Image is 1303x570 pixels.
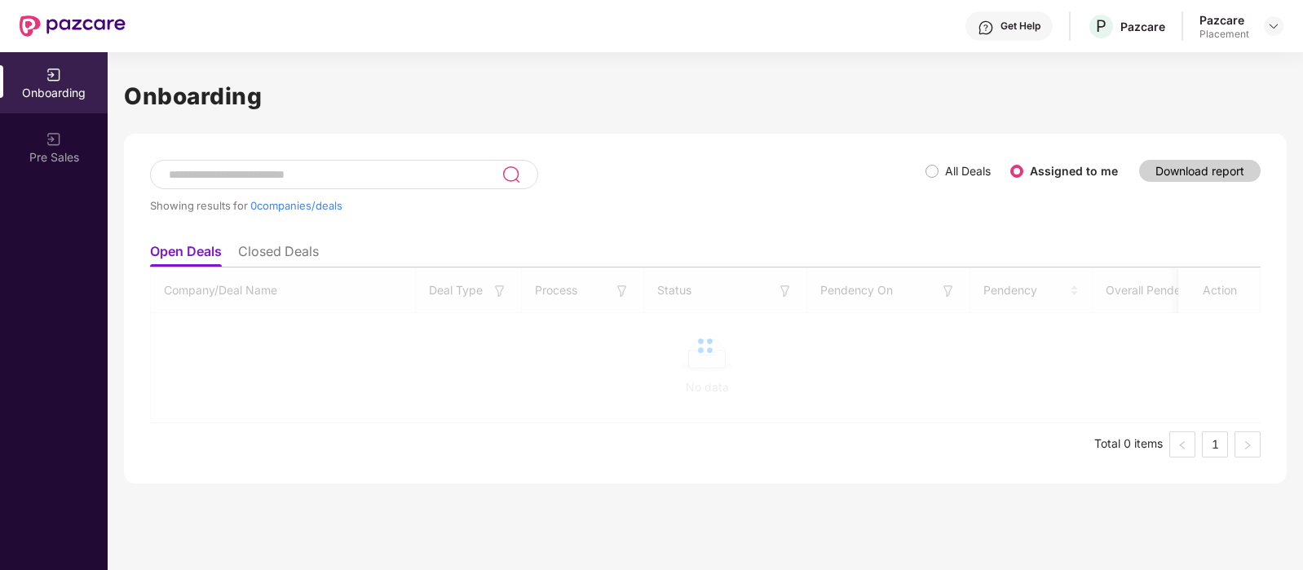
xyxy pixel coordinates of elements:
a: 1 [1203,432,1227,457]
img: svg+xml;base64,PHN2ZyBpZD0iSGVscC0zMngzMiIgeG1sbnM9Imh0dHA6Ly93d3cudzMub3JnLzIwMDAvc3ZnIiB3aWR0aD... [978,20,994,36]
img: New Pazcare Logo [20,15,126,37]
h1: Onboarding [124,78,1287,114]
img: svg+xml;base64,PHN2ZyB3aWR0aD0iMjQiIGhlaWdodD0iMjUiIHZpZXdCb3g9IjAgMCAyNCAyNSIgZmlsbD0ibm9uZSIgeG... [501,165,520,184]
li: 1 [1202,431,1228,457]
span: left [1177,440,1187,450]
div: Placement [1199,28,1249,41]
img: svg+xml;base64,PHN2ZyB3aWR0aD0iMjAiIGhlaWdodD0iMjAiIHZpZXdCb3g9IjAgMCAyMCAyMCIgZmlsbD0ibm9uZSIgeG... [46,67,62,83]
li: Next Page [1235,431,1261,457]
li: Previous Page [1169,431,1195,457]
button: Download report [1139,160,1261,182]
div: Pazcare [1120,19,1165,34]
div: Pazcare [1199,12,1249,28]
span: 0 companies/deals [250,199,342,212]
li: Open Deals [150,243,222,267]
span: right [1243,440,1252,450]
span: P [1096,16,1106,36]
img: svg+xml;base64,PHN2ZyBpZD0iRHJvcGRvd24tMzJ4MzIiIHhtbG5zPSJodHRwOi8vd3d3LnczLm9yZy8yMDAwL3N2ZyIgd2... [1267,20,1280,33]
button: left [1169,431,1195,457]
img: svg+xml;base64,PHN2ZyB3aWR0aD0iMjAiIGhlaWdodD0iMjAiIHZpZXdCb3g9IjAgMCAyMCAyMCIgZmlsbD0ibm9uZSIgeG... [46,131,62,148]
div: Showing results for [150,199,925,212]
label: All Deals [945,164,991,178]
label: Assigned to me [1030,164,1118,178]
li: Closed Deals [238,243,319,267]
li: Total 0 items [1094,431,1163,457]
button: right [1235,431,1261,457]
div: Get Help [1000,20,1040,33]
